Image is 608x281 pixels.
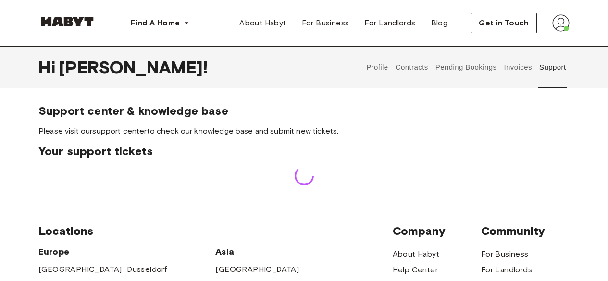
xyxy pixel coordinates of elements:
span: For Landlords [364,17,415,29]
button: Invoices [503,46,533,88]
a: Dusseldorf [127,264,167,275]
span: Your support tickets [38,144,570,159]
button: Pending Bookings [434,46,498,88]
a: About Habyt [393,248,439,260]
button: Contracts [394,46,429,88]
span: Get in Touch [479,17,529,29]
span: Find A Home [131,17,180,29]
a: For Landlords [357,13,423,33]
span: Community [481,224,570,238]
span: Locations [38,224,393,238]
a: [GEOGRAPHIC_DATA] [38,264,122,275]
span: Support center & knowledge base [38,104,570,118]
button: Get in Touch [471,13,537,33]
span: About Habyt [239,17,286,29]
img: Habyt [38,17,96,26]
span: For Business [302,17,349,29]
span: Europe [38,246,215,257]
span: Please visit our to check our knowledge base and submit new tickets. [38,126,570,136]
span: Company [393,224,481,238]
span: [PERSON_NAME] ! [59,57,208,77]
img: avatar [552,14,570,32]
a: For Business [481,248,529,260]
a: For Landlords [481,264,532,276]
button: Find A Home [123,13,197,33]
a: support center [92,126,147,135]
span: Asia [215,246,304,257]
div: user profile tabs [363,46,570,88]
a: [GEOGRAPHIC_DATA] [215,264,299,275]
span: Blog [431,17,448,29]
a: About Habyt [232,13,294,33]
a: For Business [294,13,357,33]
a: Help Center [393,264,438,276]
button: Profile [365,46,390,88]
span: Hi [38,57,59,77]
button: Support [538,46,567,88]
a: Blog [423,13,456,33]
